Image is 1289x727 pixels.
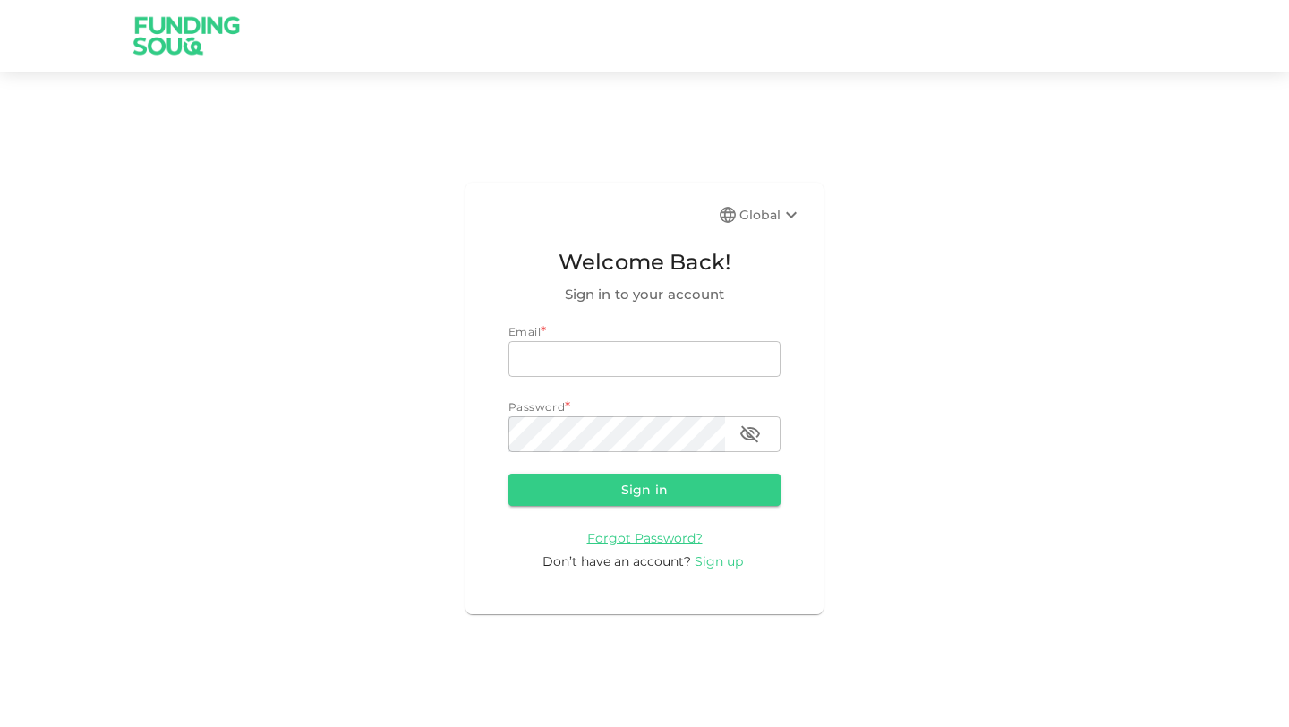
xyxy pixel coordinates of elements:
span: Sign in to your account [508,284,781,305]
span: Password [508,400,565,414]
span: Email [508,325,541,338]
span: Welcome Back! [508,245,781,279]
button: Sign in [508,474,781,506]
div: Global [739,204,802,226]
input: password [508,416,725,452]
span: Don’t have an account? [542,553,691,569]
input: email [508,341,781,377]
span: Sign up [695,553,743,569]
span: Forgot Password? [587,530,703,546]
a: Forgot Password? [587,529,703,546]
